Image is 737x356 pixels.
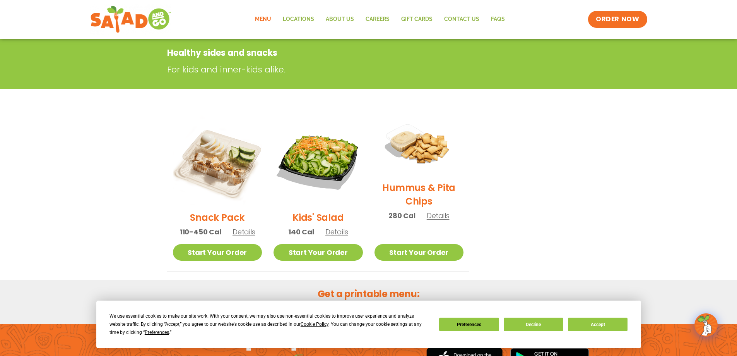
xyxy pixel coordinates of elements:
[320,10,360,28] a: About Us
[167,63,511,76] p: For kids and inner-kids alike.
[277,10,320,28] a: Locations
[695,314,717,336] img: wpChatIcon
[233,227,255,237] span: Details
[325,227,348,237] span: Details
[568,318,628,331] button: Accept
[288,227,314,237] span: 140 Cal
[96,301,641,348] div: Cookie Consent Prompt
[427,211,450,220] span: Details
[374,244,464,261] a: Start Your Order
[504,318,563,331] button: Decline
[274,244,363,261] a: Start Your Order
[145,330,169,335] span: Preferences
[438,10,485,28] a: Contact Us
[301,322,328,327] span: Cookie Policy
[173,244,262,261] a: Start Your Order
[439,318,499,331] button: Preferences
[360,10,395,28] a: Careers
[292,211,344,224] h2: Kids' Salad
[180,227,221,237] span: 110-450 Cal
[395,10,438,28] a: GIFT CARDS
[485,10,511,28] a: FAQs
[173,115,262,205] img: Product photo for Snack Pack
[167,46,508,59] p: Healthy sides and snacks
[374,115,464,175] img: Product photo for Hummus & Pita Chips
[596,15,639,24] span: ORDER NOW
[374,181,464,208] h2: Hummus & Pita Chips
[109,312,430,337] div: We use essential cookies to make our site work. With your consent, we may also use non-essential ...
[274,115,363,205] img: Product photo for Kids’ Salad
[388,210,416,221] span: 280 Cal
[90,4,172,35] img: new-SAG-logo-768×292
[249,10,277,28] a: Menu
[167,287,570,301] h2: Get a printable menu:
[190,211,245,224] h2: Snack Pack
[588,11,647,28] a: ORDER NOW
[249,10,511,28] nav: Menu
